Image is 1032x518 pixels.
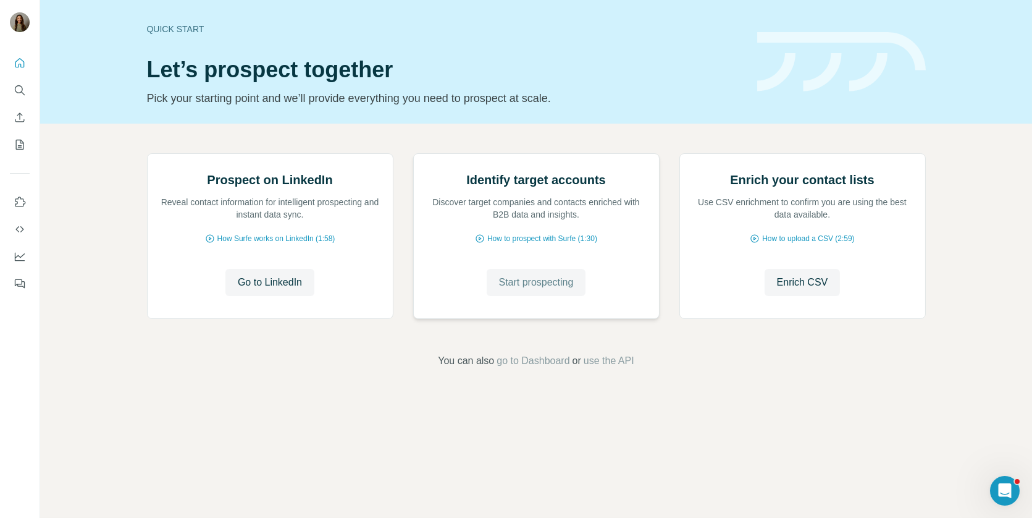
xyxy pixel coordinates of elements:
[573,354,581,368] span: or
[765,269,841,296] button: Enrich CSV
[426,196,647,221] p: Discover target companies and contacts enriched with B2B data and insights.
[487,269,586,296] button: Start prospecting
[438,354,494,368] span: You can also
[10,218,30,240] button: Use Surfe API
[777,275,828,290] span: Enrich CSV
[584,354,634,368] button: use the API
[10,52,30,74] button: Quick start
[487,233,597,244] span: How to prospect with Surfe (1:30)
[762,233,854,244] span: How to upload a CSV (2:59)
[499,275,574,290] span: Start prospecting
[217,233,335,244] span: How Surfe works on LinkedIn (1:58)
[207,171,332,189] h2: Prospect on LinkedIn
[990,476,1020,506] iframe: Intercom live chat
[160,196,380,221] p: Reveal contact information for intelligent prospecting and instant data sync.
[147,90,742,107] p: Pick your starting point and we’ll provide everything you need to prospect at scale.
[10,106,30,129] button: Enrich CSV
[238,275,302,290] span: Go to LinkedIn
[497,354,569,368] button: go to Dashboard
[10,273,30,295] button: Feedback
[147,23,742,35] div: Quick start
[730,171,874,189] h2: Enrich your contact lists
[10,12,30,32] img: Avatar
[10,79,30,101] button: Search
[10,245,30,268] button: Dashboard
[10,191,30,213] button: Use Surfe on LinkedIn
[692,196,913,221] p: Use CSV enrichment to confirm you are using the best data available.
[147,57,742,82] h1: Let’s prospect together
[225,269,314,296] button: Go to LinkedIn
[466,171,606,189] h2: Identify target accounts
[757,32,926,92] img: banner
[10,134,30,156] button: My lists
